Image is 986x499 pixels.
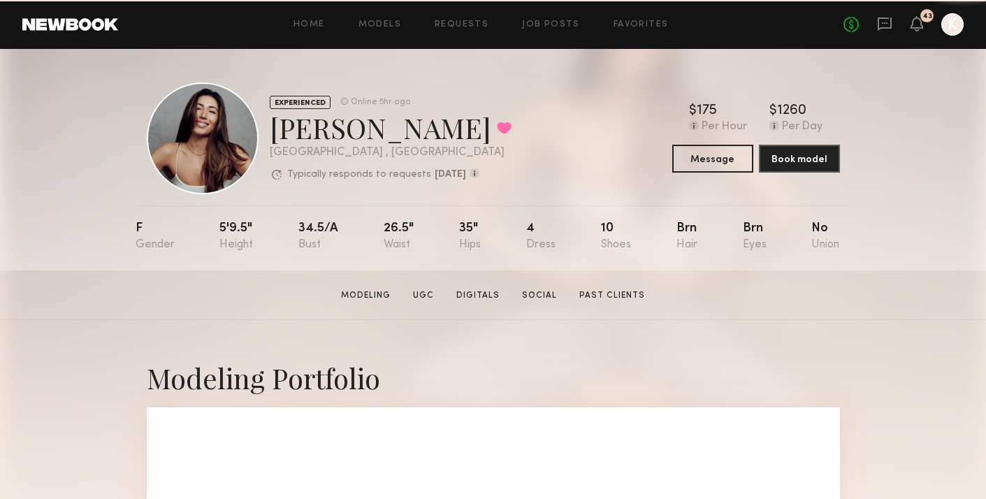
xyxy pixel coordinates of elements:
[601,222,631,251] div: 10
[516,289,563,302] a: Social
[270,96,331,109] div: EXPERIENCED
[147,359,840,396] div: Modeling Portfolio
[526,222,556,251] div: 4
[298,222,338,251] div: 34.5/a
[743,222,767,251] div: Brn
[219,222,253,251] div: 5'9.5"
[270,147,512,159] div: [GEOGRAPHIC_DATA] , [GEOGRAPHIC_DATA]
[435,170,466,180] b: [DATE]
[777,104,806,118] div: 1260
[351,98,410,107] div: Online 5hr ago
[270,109,512,146] div: [PERSON_NAME]
[614,20,669,29] a: Favorites
[941,13,964,36] a: K
[407,289,440,302] a: UGC
[702,121,747,133] div: Per Hour
[676,222,697,251] div: Brn
[384,222,414,251] div: 26.5"
[811,222,839,251] div: No
[136,222,175,251] div: F
[451,289,505,302] a: Digitals
[769,104,777,118] div: $
[782,121,822,133] div: Per Day
[358,20,401,29] a: Models
[672,145,753,173] button: Message
[435,20,488,29] a: Requests
[459,222,481,251] div: 35"
[293,20,325,29] a: Home
[335,289,396,302] a: Modeling
[922,13,932,20] div: 43
[287,170,431,180] p: Typically responds to requests
[522,20,580,29] a: Job Posts
[759,145,840,173] button: Book model
[574,289,651,302] a: Past Clients
[689,104,697,118] div: $
[697,104,717,118] div: 175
